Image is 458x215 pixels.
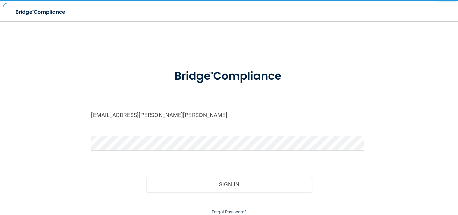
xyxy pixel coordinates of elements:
[146,177,312,192] button: Sign In
[91,107,367,122] input: Email
[163,62,296,91] img: bridge_compliance_login_screen.278c3ca4.svg
[212,209,246,214] a: Forgot Password?
[10,5,72,19] img: bridge_compliance_login_screen.278c3ca4.svg
[341,167,450,194] iframe: Drift Widget Chat Controller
